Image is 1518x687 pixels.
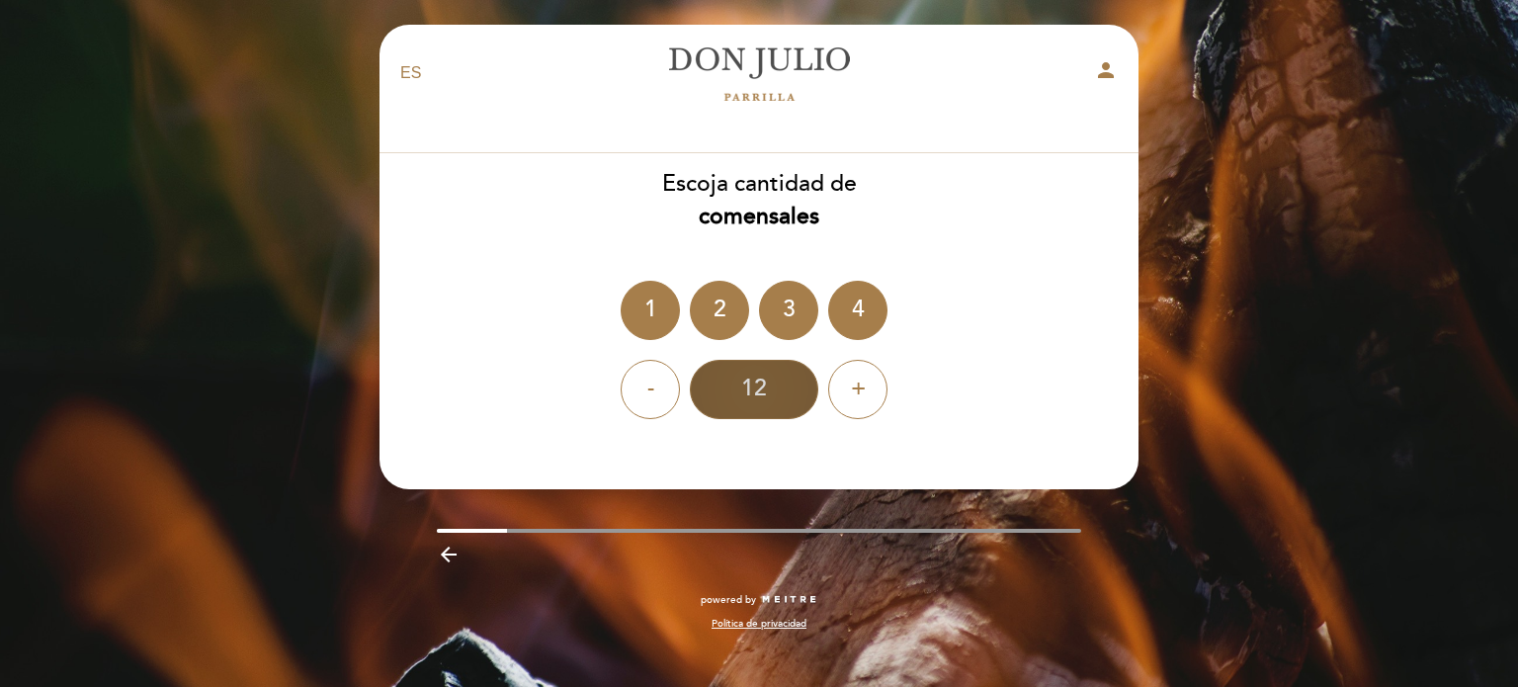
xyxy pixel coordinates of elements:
[701,593,817,607] a: powered by
[690,360,818,419] div: 12
[761,595,817,605] img: MEITRE
[1094,58,1118,82] i: person
[828,281,887,340] div: 4
[1094,58,1118,89] button: person
[828,360,887,419] div: +
[621,281,680,340] div: 1
[759,281,818,340] div: 3
[699,203,819,230] b: comensales
[701,593,756,607] span: powered by
[690,281,749,340] div: 2
[635,46,883,101] a: [PERSON_NAME]
[437,543,461,566] i: arrow_backward
[379,168,1139,233] div: Escoja cantidad de
[712,617,806,631] a: Política de privacidad
[621,360,680,419] div: -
